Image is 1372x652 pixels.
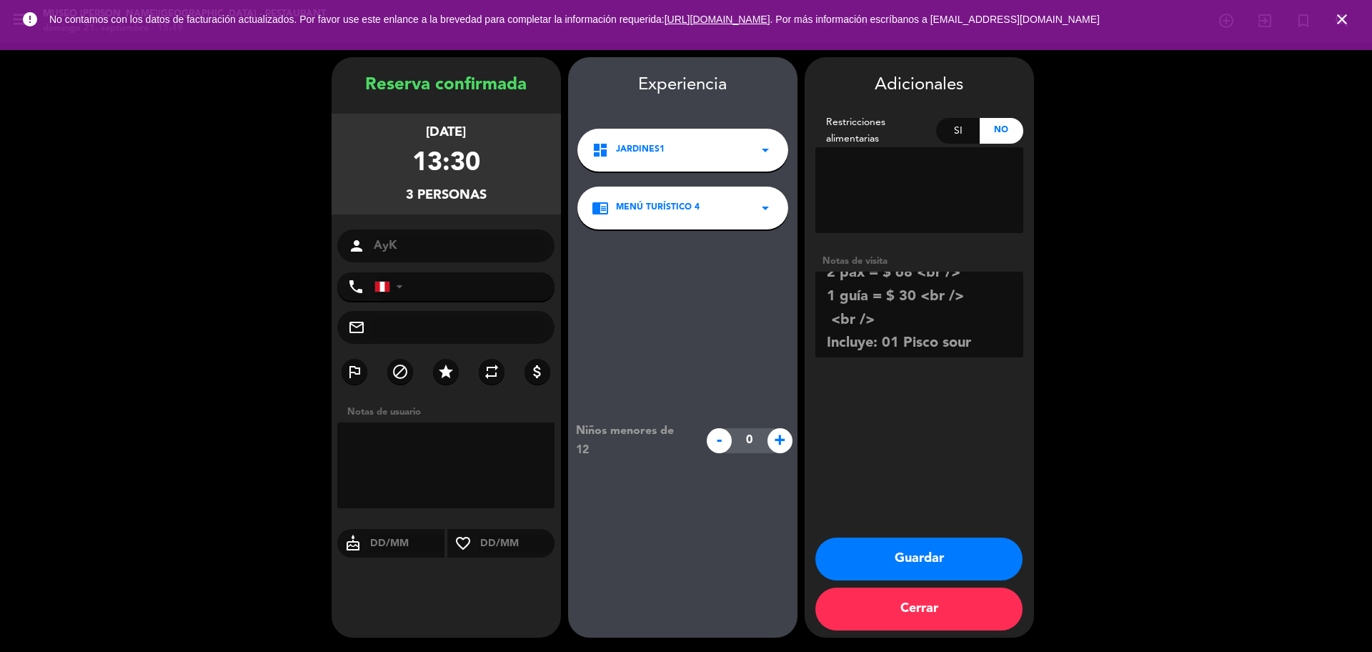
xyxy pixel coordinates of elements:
span: + [767,428,792,453]
div: Restricciones alimentarias [815,114,937,147]
i: favorite_border [447,535,479,552]
a: [URL][DOMAIN_NAME] [665,14,770,25]
div: Notas de visita [815,254,1023,269]
div: Peru (Perú): +51 [375,273,408,300]
input: DD/MM [369,535,445,553]
i: star [437,363,454,380]
button: Cerrar [815,588,1023,631]
div: 13:30 [412,143,480,185]
div: Adicionales [815,71,1023,99]
div: Notas de usuario [340,405,561,420]
span: Jardines1 [616,143,665,157]
div: Experiencia [568,71,797,99]
span: - [707,428,732,453]
div: [DATE] [426,122,466,143]
i: arrow_drop_down [757,199,774,217]
span: No contamos con los datos de facturación actualizados. Por favor use este enlance a la brevedad p... [49,14,1100,25]
i: close [1333,11,1351,28]
i: phone [347,278,364,295]
i: error [21,11,39,28]
div: Reserva confirmada [332,71,561,99]
i: repeat [483,363,500,380]
i: chrome_reader_mode [592,199,609,217]
div: Niños menores de 12 [565,422,699,459]
i: dashboard [592,142,609,159]
div: No [980,118,1023,144]
a: . Por más información escríbanos a [EMAIL_ADDRESS][DOMAIN_NAME] [770,14,1100,25]
i: cake [337,535,369,552]
i: mail_outline [348,319,365,336]
input: DD/MM [479,535,555,553]
div: Si [936,118,980,144]
div: 3 personas [406,185,487,206]
span: Menú turístico 4 [616,201,700,215]
i: attach_money [529,363,546,380]
i: person [348,237,365,255]
button: Guardar [815,538,1023,581]
i: arrow_drop_down [757,142,774,159]
i: block [392,363,409,380]
i: outlined_flag [346,363,363,380]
